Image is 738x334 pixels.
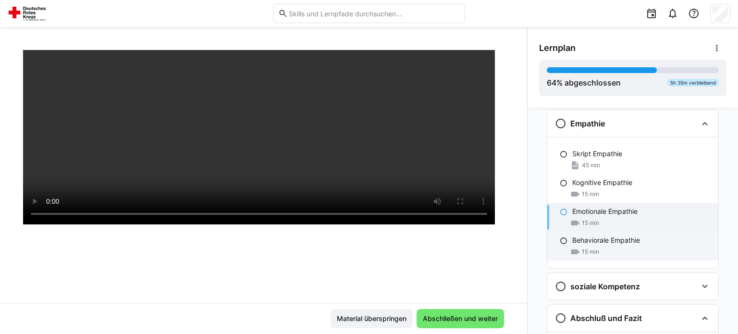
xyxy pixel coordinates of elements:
span: Material überspringen [335,314,408,323]
span: Abschließen und weiter [421,314,499,323]
h3: Empathie [570,119,605,128]
span: Lernplan [539,43,576,53]
span: 15 min [582,190,599,198]
input: Skills und Lernpfade durchsuchen… [288,9,460,18]
span: 45 min [582,161,600,169]
h3: Abschluß und Fazit [570,313,642,323]
p: Kognitive Empathie [572,178,632,187]
span: 15 min [582,248,599,256]
button: Material überspringen [331,309,413,328]
p: Skript Empathie [572,149,622,159]
span: 15 min [582,219,599,227]
div: 5h 35m verbleibend [667,79,719,87]
p: Emotionale Empathie [572,207,638,216]
button: Abschließen und weiter [417,309,504,328]
h3: soziale Kompetenz [570,282,640,291]
p: Behaviorale Empathie [572,235,640,245]
span: 64 [547,78,556,87]
div: % abgeschlossen [547,77,621,88]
